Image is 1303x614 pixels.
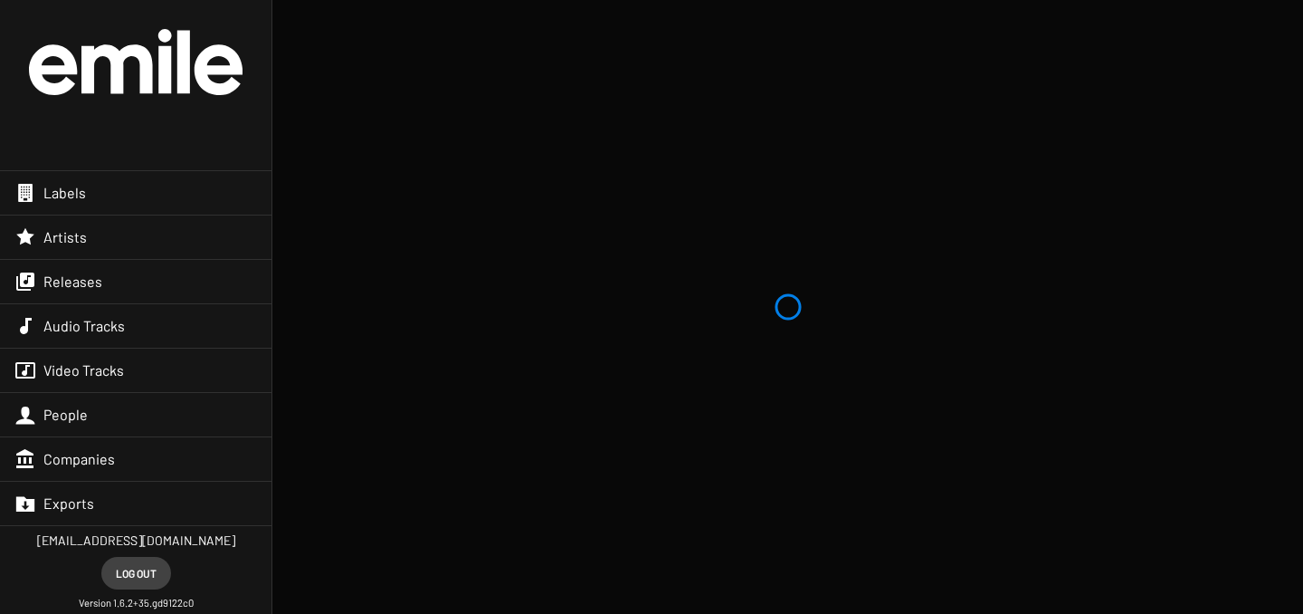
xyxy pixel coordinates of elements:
[37,532,235,550] span: [EMAIL_ADDRESS][DOMAIN_NAME]
[43,317,125,335] span: Audio Tracks
[43,184,86,202] span: Labels
[43,450,115,468] span: Companies
[43,228,87,246] span: Artists
[79,597,194,610] small: Version 1.6.2+35.gd9122c0
[43,494,94,513] span: Exports
[101,557,171,590] button: Log out
[43,361,124,379] span: Video Tracks
[29,29,243,95] img: grand-official-logo.svg
[116,557,157,590] span: Log out
[43,273,102,291] span: Releases
[43,406,88,424] span: People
